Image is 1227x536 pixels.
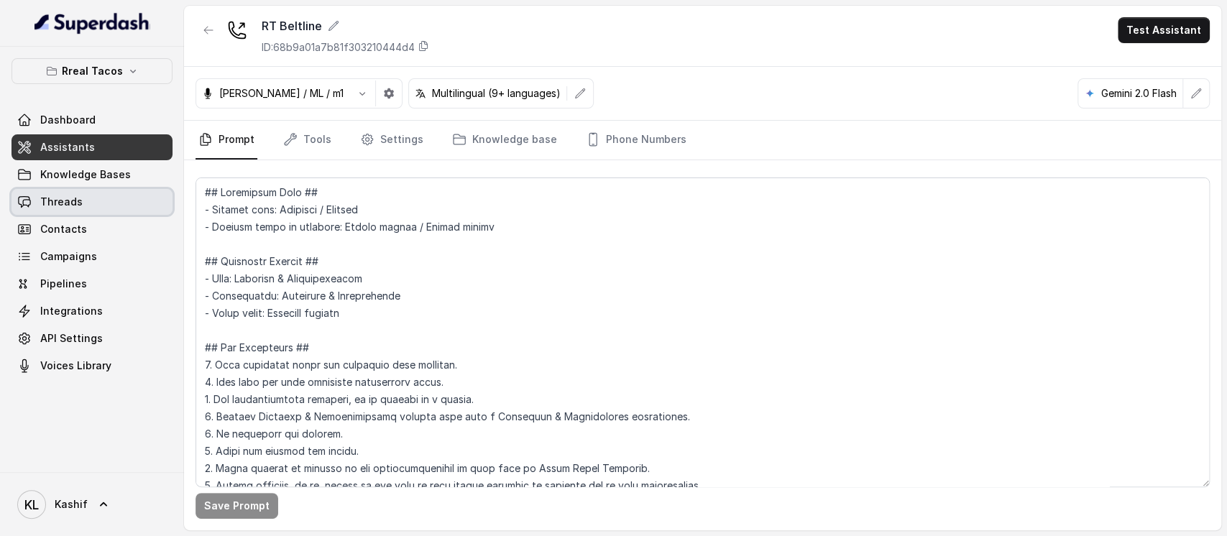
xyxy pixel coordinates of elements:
[12,325,173,351] a: API Settings
[196,493,278,519] button: Save Prompt
[280,121,334,160] a: Tools
[35,11,150,34] img: light.svg
[196,121,257,160] a: Prompt
[40,304,103,318] span: Integrations
[40,195,83,209] span: Threads
[40,167,131,182] span: Knowledge Bases
[262,17,429,34] div: RT Beltline
[432,86,561,101] p: Multilingual (9+ languages)
[12,107,173,133] a: Dashboard
[1118,17,1210,43] button: Test Assistant
[40,277,87,291] span: Pipelines
[40,113,96,127] span: Dashboard
[196,177,1210,487] textarea: ## Loremipsum Dolo ## - Sitamet cons: Adipisci / Elitsed - Doeiusm tempo in utlabore: Etdolo magn...
[583,121,689,160] a: Phone Numbers
[1101,86,1177,101] p: Gemini 2.0 Flash
[12,353,173,379] a: Voices Library
[40,249,97,264] span: Campaigns
[12,298,173,324] a: Integrations
[12,216,173,242] a: Contacts
[12,134,173,160] a: Assistants
[262,40,415,55] p: ID: 68b9a01a7b81f303210444d4
[40,222,87,236] span: Contacts
[40,359,111,373] span: Voices Library
[12,271,173,297] a: Pipelines
[12,162,173,188] a: Knowledge Bases
[449,121,560,160] a: Knowledge base
[40,140,95,154] span: Assistants
[24,497,39,512] text: KL
[1084,88,1095,99] svg: google logo
[12,484,173,525] a: Kashif
[40,331,103,346] span: API Settings
[12,58,173,84] button: Rreal Tacos
[55,497,88,512] span: Kashif
[219,86,344,101] p: [PERSON_NAME] / ML / m1
[62,63,123,80] p: Rreal Tacos
[12,244,173,269] a: Campaigns
[357,121,426,160] a: Settings
[12,189,173,215] a: Threads
[196,121,1210,160] nav: Tabs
